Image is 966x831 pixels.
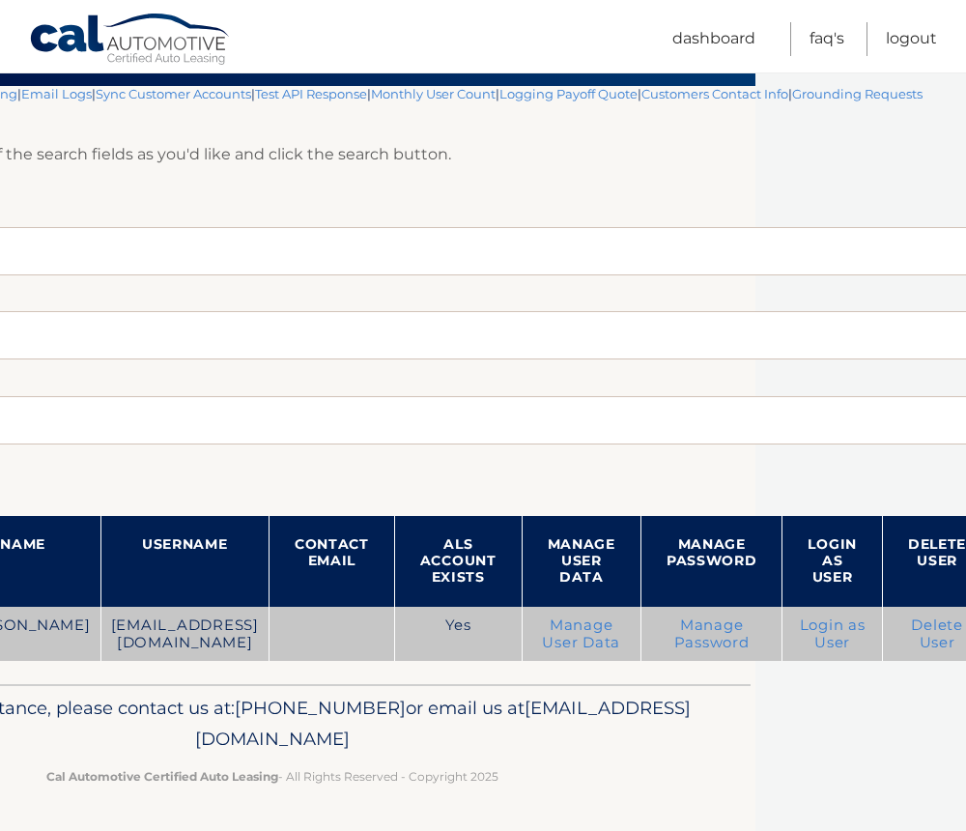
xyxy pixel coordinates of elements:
[21,86,92,101] a: Email Logs
[542,616,620,651] a: Manage User Data
[46,769,278,784] strong: Cal Automotive Certified Auto Leasing
[886,22,937,56] a: Logout
[195,697,691,750] span: [EMAIL_ADDRESS][DOMAIN_NAME]
[800,616,866,651] a: Login as User
[522,516,640,607] th: Manage User Data
[792,86,923,101] a: Grounding Requests
[641,86,788,101] a: Customers Contact Info
[100,607,269,662] td: [EMAIL_ADDRESS][DOMAIN_NAME]
[394,516,522,607] th: ALS Account Exists
[782,516,883,607] th: Login as User
[269,516,394,607] th: Contact Email
[371,86,496,101] a: Monthly User Count
[100,516,269,607] th: Username
[96,86,251,101] a: Sync Customer Accounts
[674,616,750,651] a: Manage Password
[640,516,782,607] th: Manage Password
[235,697,406,719] span: [PHONE_NUMBER]
[672,22,755,56] a: Dashboard
[499,86,638,101] a: Logging Payoff Quote
[255,86,367,101] a: Test API Response
[394,607,522,662] td: Yes
[911,616,963,651] a: Delete User
[810,22,844,56] a: FAQ's
[29,13,232,69] a: Cal Automotive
